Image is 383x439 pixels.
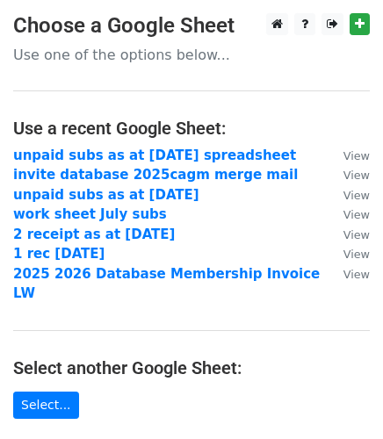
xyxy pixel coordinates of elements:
[343,169,370,182] small: View
[13,46,370,64] p: Use one of the options below...
[343,208,370,221] small: View
[13,187,199,203] a: unpaid subs as at [DATE]
[326,206,370,222] a: View
[326,187,370,203] a: View
[13,13,370,39] h3: Choose a Google Sheet
[326,148,370,163] a: View
[343,149,370,162] small: View
[13,206,167,222] a: work sheet July subs
[13,118,370,139] h4: Use a recent Google Sheet:
[13,266,320,302] a: 2025 2026 Database Membership Invoice LW
[326,227,370,242] a: View
[13,227,175,242] a: 2 receipt as at [DATE]
[343,228,370,241] small: View
[326,266,370,282] a: View
[343,268,370,281] small: View
[343,248,370,261] small: View
[13,246,105,262] a: 1 rec [DATE]
[13,167,298,183] a: invite database 2025cagm merge mail
[13,357,370,378] h4: Select another Google Sheet:
[326,246,370,262] a: View
[343,189,370,202] small: View
[13,392,79,419] a: Select...
[13,148,296,163] a: unpaid subs as at [DATE] spreadsheet
[326,167,370,183] a: View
